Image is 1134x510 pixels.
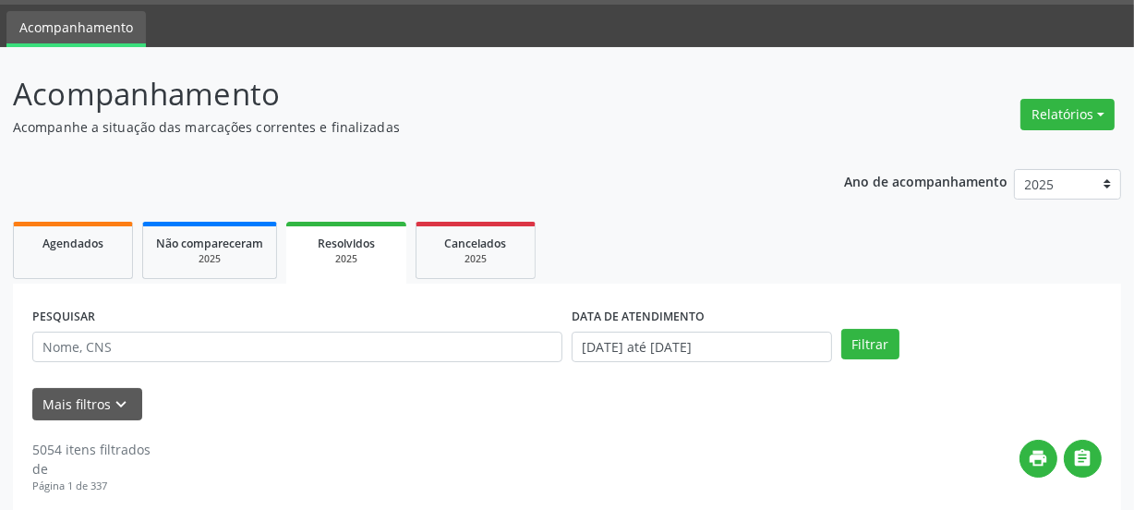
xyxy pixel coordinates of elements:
[32,332,562,363] input: Nome, CNS
[32,479,151,494] div: Página 1 de 337
[156,252,263,266] div: 2025
[429,252,522,266] div: 2025
[1064,440,1102,478] button: 
[299,252,393,266] div: 2025
[112,395,132,415] i: keyboard_arrow_down
[572,303,705,332] label: DATA DE ATENDIMENTO
[318,236,375,251] span: Resolvidos
[13,117,789,137] p: Acompanhe a situação das marcações correntes e finalizadas
[42,236,103,251] span: Agendados
[156,236,263,251] span: Não compareceram
[844,169,1007,192] p: Ano de acompanhamento
[1020,99,1115,130] button: Relatórios
[841,329,899,360] button: Filtrar
[32,459,151,479] div: de
[1019,440,1057,478] button: print
[13,71,789,117] p: Acompanhamento
[6,11,146,47] a: Acompanhamento
[1073,448,1093,468] i: 
[445,236,507,251] span: Cancelados
[1029,448,1049,468] i: print
[572,332,832,363] input: Selecione um intervalo
[32,388,142,420] button: Mais filtroskeyboard_arrow_down
[32,303,95,332] label: PESQUISAR
[32,440,151,459] div: 5054 itens filtrados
